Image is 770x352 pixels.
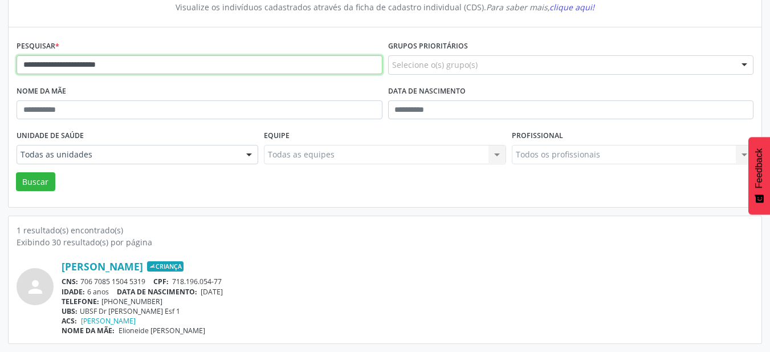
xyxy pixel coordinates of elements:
[392,59,478,71] span: Selecione o(s) grupo(s)
[388,83,466,100] label: Data de nascimento
[754,148,764,188] span: Feedback
[119,326,205,335] span: Elioneide [PERSON_NAME]
[264,127,290,145] label: Equipe
[549,2,594,13] span: clique aqui!
[62,277,78,286] span: CNS:
[81,316,136,326] a: [PERSON_NAME]
[17,38,59,55] label: Pesquisar
[17,236,753,248] div: Exibindo 30 resultado(s) por página
[62,277,753,286] div: 706 7085 1504 5319
[25,277,46,297] i: person
[17,224,753,236] div: 1 resultado(s) encontrado(s)
[486,2,594,13] i: Para saber mais,
[147,261,184,272] span: Criança
[62,260,143,273] a: [PERSON_NAME]
[16,172,55,192] button: Buscar
[17,127,84,145] label: Unidade de saúde
[748,137,770,215] button: Feedback - Mostrar pesquisa
[62,297,753,306] div: [PHONE_NUMBER]
[62,306,753,316] div: UBSF Dr [PERSON_NAME] Esf 1
[62,316,77,326] span: ACS:
[21,149,235,160] span: Todas as unidades
[62,306,78,316] span: UBS:
[153,277,169,286] span: CPF:
[201,287,223,297] span: [DATE]
[62,326,115,335] span: NOME DA MÃE:
[172,277,222,286] span: 718.196.054-77
[62,297,99,306] span: TELEFONE:
[25,1,745,13] div: Visualize os indivíduos cadastrados através da ficha de cadastro individual (CDS).
[512,127,563,145] label: Profissional
[117,287,197,297] span: DATA DE NASCIMENTO:
[17,83,66,100] label: Nome da mãe
[388,38,468,55] label: Grupos prioritários
[62,287,753,297] div: 6 anos
[62,287,85,297] span: IDADE:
